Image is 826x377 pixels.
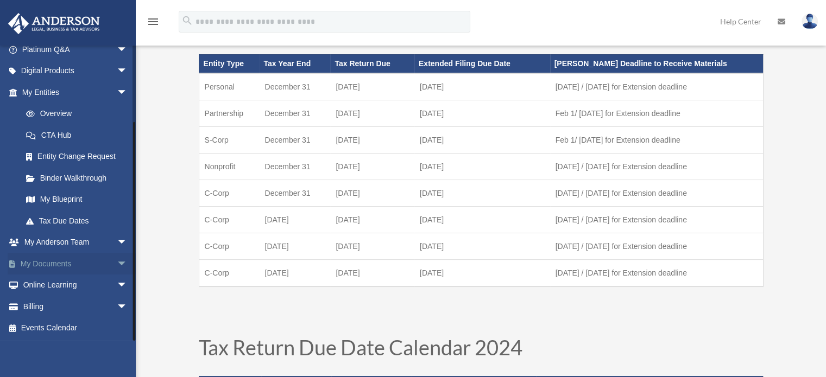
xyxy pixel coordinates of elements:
[550,54,763,73] th: [PERSON_NAME] Deadline to Receive Materials
[199,259,260,286] td: C-Corp
[330,54,414,73] th: Tax Return Due
[8,60,144,82] a: Digital Productsarrow_drop_down
[414,73,550,100] td: [DATE]
[8,274,144,296] a: Online Learningarrow_drop_down
[414,126,550,153] td: [DATE]
[414,153,550,180] td: [DATE]
[260,100,331,126] td: December 31
[330,206,414,233] td: [DATE]
[199,337,764,363] h1: Tax Return Due Date Calendar 2024
[260,73,331,100] td: December 31
[260,153,331,180] td: December 31
[199,54,260,73] th: Entity Type
[330,73,414,100] td: [DATE]
[550,126,763,153] td: Feb 1/ [DATE] for Extension deadline
[260,233,331,259] td: [DATE]
[5,13,103,34] img: Anderson Advisors Platinum Portal
[414,259,550,286] td: [DATE]
[15,210,138,232] a: Tax Due Dates
[414,206,550,233] td: [DATE]
[330,259,414,286] td: [DATE]
[260,54,331,73] th: Tax Year End
[117,232,138,254] span: arrow_drop_down
[8,253,144,274] a: My Documentsarrow_drop_down
[330,153,414,180] td: [DATE]
[117,253,138,275] span: arrow_drop_down
[199,180,260,206] td: C-Corp
[117,39,138,61] span: arrow_drop_down
[550,100,763,126] td: Feb 1/ [DATE] for Extension deadline
[117,296,138,318] span: arrow_drop_down
[414,100,550,126] td: [DATE]
[199,100,260,126] td: Partnership
[414,54,550,73] th: Extended Filing Due Date
[15,124,144,146] a: CTA Hub
[8,39,144,60] a: Platinum Q&Aarrow_drop_down
[199,233,260,259] td: C-Corp
[199,73,260,100] td: Personal
[260,206,331,233] td: [DATE]
[330,180,414,206] td: [DATE]
[550,153,763,180] td: [DATE] / [DATE] for Extension deadline
[199,206,260,233] td: C-Corp
[117,274,138,297] span: arrow_drop_down
[330,233,414,259] td: [DATE]
[550,233,763,259] td: [DATE] / [DATE] for Extension deadline
[260,259,331,286] td: [DATE]
[260,180,331,206] td: December 31
[330,126,414,153] td: [DATE]
[550,180,763,206] td: [DATE] / [DATE] for Extension deadline
[117,81,138,104] span: arrow_drop_down
[147,19,160,28] a: menu
[550,206,763,233] td: [DATE] / [DATE] for Extension deadline
[15,189,144,210] a: My Blueprint
[802,14,818,29] img: User Pic
[8,81,144,103] a: My Entitiesarrow_drop_down
[8,296,144,317] a: Billingarrow_drop_down
[8,317,144,339] a: Events Calendar
[260,126,331,153] td: December 31
[550,73,763,100] td: [DATE] / [DATE] for Extension deadline
[147,15,160,28] i: menu
[15,103,144,125] a: Overview
[15,146,144,168] a: Entity Change Request
[414,180,550,206] td: [DATE]
[199,126,260,153] td: S-Corp
[199,153,260,180] td: Nonprofit
[117,60,138,82] span: arrow_drop_down
[181,15,193,27] i: search
[550,259,763,286] td: [DATE] / [DATE] for Extension deadline
[414,233,550,259] td: [DATE]
[15,167,144,189] a: Binder Walkthrough
[330,100,414,126] td: [DATE]
[8,232,144,253] a: My Anderson Teamarrow_drop_down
